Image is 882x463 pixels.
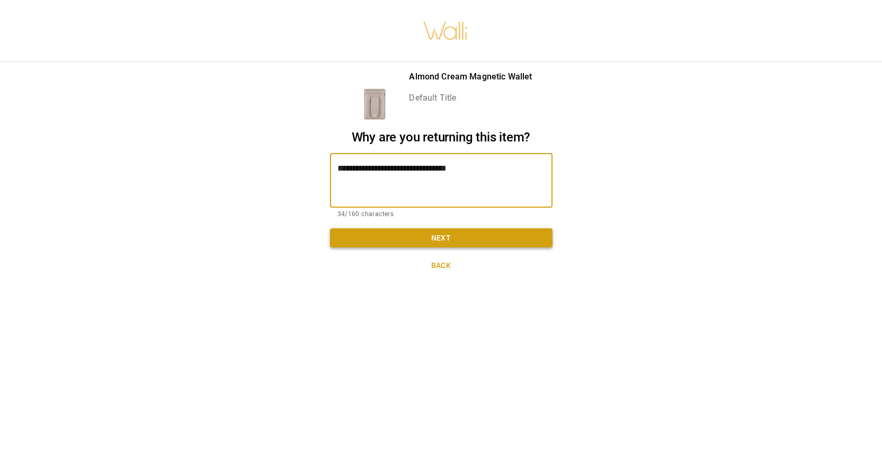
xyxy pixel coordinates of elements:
[423,8,468,54] img: walli-inc.myshopify.com
[330,228,553,248] button: Next
[409,70,532,83] p: Almond Cream Magnetic Wallet
[330,256,553,275] button: Back
[337,209,545,220] p: 34/160 characters
[330,130,553,145] h2: Why are you returning this item?
[409,92,532,104] p: Default Title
